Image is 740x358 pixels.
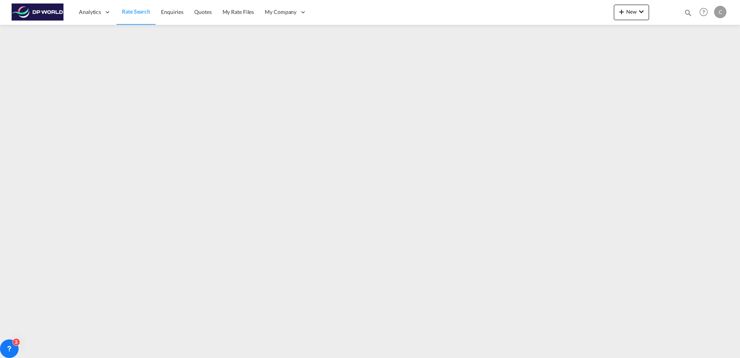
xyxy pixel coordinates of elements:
span: Rate Search [122,8,150,15]
span: Quotes [194,9,211,15]
span: My Company [265,8,296,16]
div: C [714,6,726,18]
div: icon-magnify [684,9,692,20]
button: icon-plus 400-fgNewicon-chevron-down [614,5,649,20]
md-icon: icon-magnify [684,9,692,17]
span: Analytics [79,8,101,16]
span: Help [697,5,710,19]
md-icon: icon-chevron-down [637,7,646,16]
span: Enquiries [161,9,183,15]
span: New [617,9,646,15]
span: My Rate Files [223,9,254,15]
md-icon: icon-plus 400-fg [617,7,626,16]
div: Help [697,5,714,19]
img: c08ca190194411f088ed0f3ba295208c.png [12,3,64,21]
